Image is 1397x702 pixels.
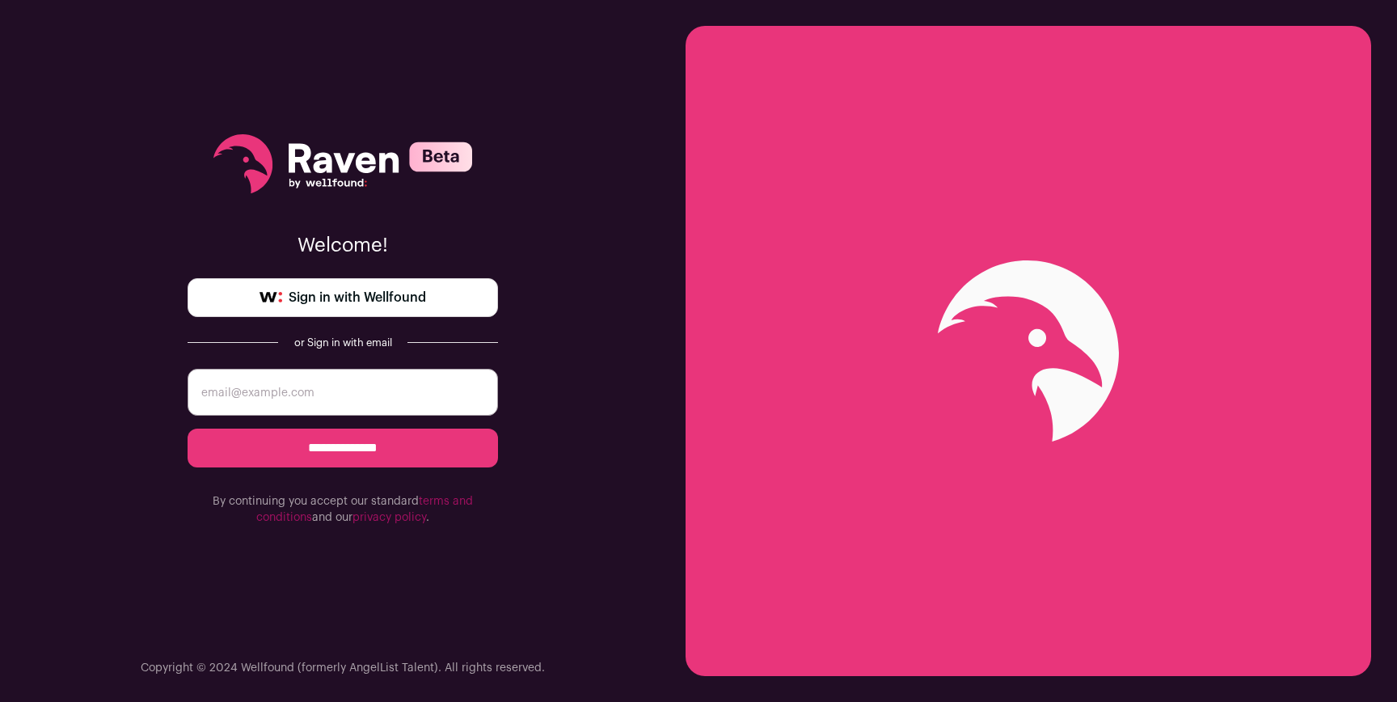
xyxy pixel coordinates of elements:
input: email@example.com [188,369,498,416]
p: Copyright © 2024 Wellfound (formerly AngelList Talent). All rights reserved. [141,660,545,676]
img: wellfound-symbol-flush-black-fb3c872781a75f747ccb3a119075da62bfe97bd399995f84a933054e44a575c4.png [260,292,282,303]
p: Welcome! [188,233,498,259]
a: privacy policy [352,512,426,523]
p: By continuing you accept our standard and our . [188,493,498,526]
span: Sign in with Wellfound [289,288,426,307]
div: or Sign in with email [291,336,395,349]
a: Sign in with Wellfound [188,278,498,317]
a: terms and conditions [256,496,473,523]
